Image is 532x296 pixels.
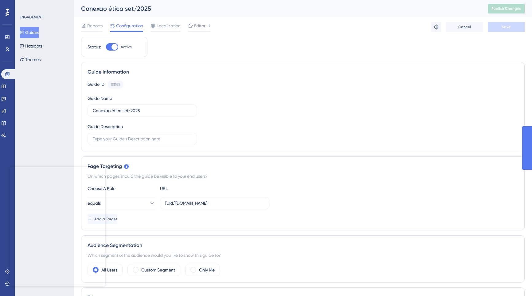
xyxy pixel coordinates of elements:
div: Guide ID: [88,81,105,89]
span: Localization [157,22,181,29]
button: Save [488,22,525,32]
label: Custom Segment [141,266,175,274]
button: Themes [20,54,41,65]
div: Guide Name [88,95,112,102]
div: Guide Description [88,123,123,130]
span: Active [121,44,132,49]
input: yourwebsite.com/path [165,200,264,207]
span: Publish Changes [491,6,521,11]
button: Cancel [446,22,483,32]
input: Type your Guide’s Description here [93,135,192,142]
div: ENGAGEMENT [20,15,43,20]
span: Editor [194,22,205,29]
button: Hotspots [20,40,42,51]
div: Which segment of the audience would you like to show this guide to? [88,252,518,259]
div: On which pages should the guide be visible to your end users? [88,173,518,180]
div: Page Targeting [88,163,518,170]
div: Audience Segmentation [88,242,518,249]
span: Configuration [116,22,143,29]
iframe: UserGuiding AI Assistant Launcher [506,272,525,290]
div: Choose A Rule [88,185,155,192]
div: 151936 [111,82,120,87]
span: Add a Target [94,217,117,222]
input: Type your Guide’s Name here [93,107,192,114]
span: Reports [87,22,103,29]
label: All Users [101,266,117,274]
button: equals [88,197,155,209]
div: Guide Information [88,68,518,76]
span: Cancel [458,25,471,29]
button: Publish Changes [488,4,525,13]
span: Save [502,25,510,29]
div: URL [160,185,228,192]
button: Guides [20,27,39,38]
div: Status: [88,43,101,51]
div: Conexao ética set/2025 [81,4,472,13]
label: Only Me [199,266,215,274]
